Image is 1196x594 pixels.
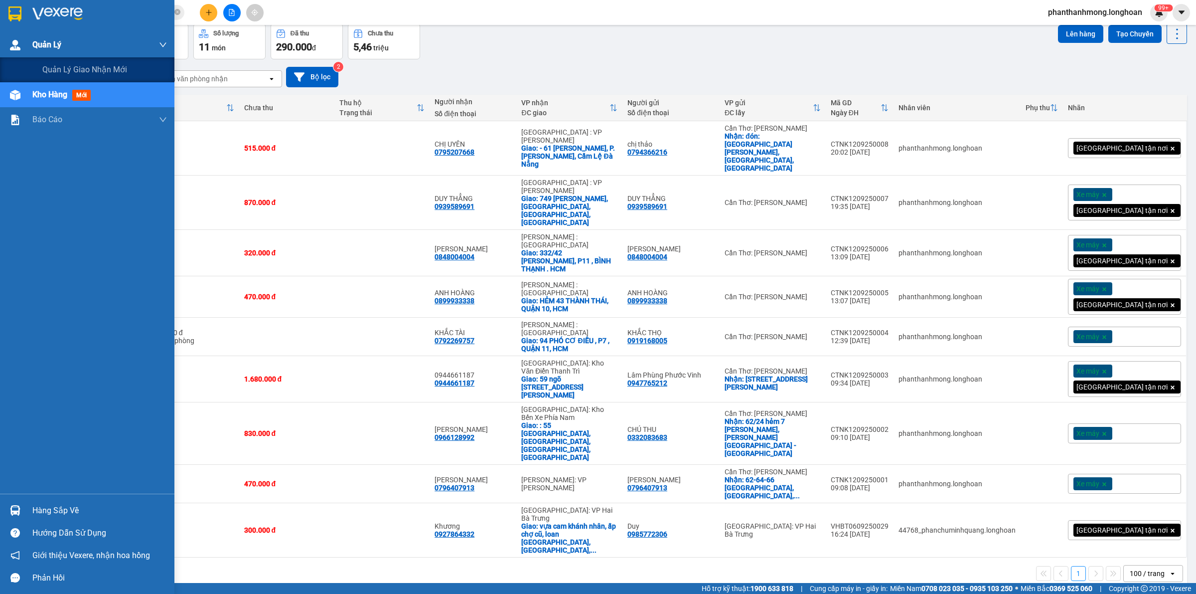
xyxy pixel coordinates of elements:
div: CTNK1209250001 [831,476,889,484]
div: 09:10 [DATE] [831,433,889,441]
div: CTNK1209250007 [831,195,889,202]
th: Toggle SortBy [516,95,622,121]
div: Đã thu [291,30,309,37]
div: 0966128992 [435,433,474,441]
span: message [10,573,20,583]
div: 100 / trang [1130,569,1165,579]
div: Chưa thu [368,30,393,37]
div: 0944661187 [435,371,511,379]
th: Toggle SortBy [147,95,239,121]
span: Miền Bắc [1021,583,1092,594]
div: Ngày ĐH [831,109,881,117]
div: 20:02 [DATE] [831,148,889,156]
img: logo-vxr [8,6,21,21]
div: ANH HOÀNG [627,289,715,297]
strong: 0369 525 060 [1049,585,1092,593]
span: Miền Nam [890,583,1013,594]
div: [GEOGRAPHIC_DATA] : VP [PERSON_NAME] [521,128,617,144]
div: Giao: 332/42 PHAN VĂN TRỊ, P11 , BÌNH THẠNH . HCM [521,249,617,273]
span: món [212,44,226,52]
div: NGỌC LAN [627,476,715,484]
div: [GEOGRAPHIC_DATA]: Kho Bến Xe Phía Nam [521,405,617,421]
div: Số lượng [213,30,239,37]
div: Cần Thơ: [PERSON_NAME] [725,249,821,257]
span: Xe máy [1076,332,1099,341]
th: Toggle SortBy [1021,95,1063,121]
div: 515.000 đ [244,144,329,152]
span: [GEOGRAPHIC_DATA] tận nơi [1076,144,1168,153]
div: KHẮC TÀI [435,329,511,337]
div: 0985772306 [627,530,667,538]
div: ĐC giao [521,109,609,117]
span: down [159,116,167,124]
div: 12:39 [DATE] [831,337,889,345]
div: chị thảo [627,140,715,148]
div: Nhân viên [898,104,1016,112]
div: Hàng sắp về [32,503,167,518]
div: Mã GD [831,99,881,107]
div: NGỌC LAN [435,476,511,484]
div: 0332083683 [627,433,667,441]
div: Số điện thoại [435,110,511,118]
img: warehouse-icon [10,90,20,100]
strong: 0708 023 035 - 0935 103 250 [921,585,1013,593]
span: question-circle [10,528,20,538]
div: Người nhận [435,98,511,106]
sup: 2 [333,62,343,72]
div: Nhận: 62/24 hẻm 7 nguyễn cư trinh, p. Rạch Giá - kiên Giang [725,417,821,457]
div: CHỊ UYÊN [435,140,511,148]
div: Tại văn phòng [151,337,234,345]
button: caret-down [1173,4,1190,21]
img: solution-icon [10,115,20,125]
button: aim [246,4,264,21]
div: phanthanhmong.longhoan [898,375,1016,383]
div: 13:09 [DATE] [831,253,889,261]
div: 19:35 [DATE] [831,202,889,210]
div: 0947765212 [627,379,667,387]
span: 5,46 [353,41,372,53]
div: [PERSON_NAME] : [GEOGRAPHIC_DATA] [521,233,617,249]
div: 1.680.000 đ [244,375,329,383]
span: plus [205,9,212,16]
div: Giao: 749 trần hưng đạo, điện ngọc, điện bàn, Quảng NAM [521,195,617,226]
div: Nhận: 97 Nguyễn Bỉnh Khiêm, Khóm 8, Phường 8, TP Cà Mau [725,375,821,391]
div: CHÚ THU [627,425,715,433]
div: 0794366216 [627,148,667,156]
div: Cần Thơ: [PERSON_NAME] [725,198,821,206]
div: VP gửi [725,99,813,107]
div: 300.000 đ [244,526,329,534]
th: Toggle SortBy [826,95,894,121]
div: 0927864332 [435,530,474,538]
div: Đã thu [151,99,226,107]
div: phanthanhmong.longhoan [898,293,1016,301]
div: ĐC lấy [725,109,813,117]
div: Cần Thơ: [PERSON_NAME] [725,333,821,341]
div: [GEOGRAPHIC_DATA]: VP Hai Bà Trưng [725,522,821,538]
div: 0848004004 [627,253,667,261]
span: close-circle [174,8,180,17]
div: 0848004004 [435,253,474,261]
th: Toggle SortBy [720,95,826,121]
div: [GEOGRAPHIC_DATA]: VP Hai Bà Trưng [521,506,617,522]
button: file-add [223,4,241,21]
div: Trạng thái [339,109,417,117]
img: warehouse-icon [10,505,20,516]
div: 0795207668 [435,148,474,156]
span: ⚪️ [1015,587,1018,591]
div: 290.000 đ [151,329,234,337]
div: 0796407913 [627,484,667,492]
span: file-add [228,9,235,16]
span: | [1100,583,1101,594]
div: [PERSON_NAME] : [GEOGRAPHIC_DATA] [521,281,617,297]
span: close-circle [174,9,180,15]
div: phanthanhmong.longhoan [898,480,1016,488]
div: CTNK1209250005 [831,289,889,297]
span: copyright [1141,585,1148,592]
div: 320.000 đ [244,249,329,257]
span: Xe máy [1076,367,1099,376]
div: Lâm Phùng Phước Vinh [627,371,715,379]
span: Xe máy [1076,240,1099,249]
div: VP nhận [521,99,609,107]
div: phanthanhmong.longhoan [898,198,1016,206]
span: [GEOGRAPHIC_DATA] tận nơi [1076,206,1168,215]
